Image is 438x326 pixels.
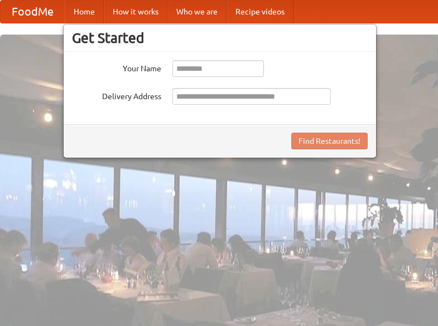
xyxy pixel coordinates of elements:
[72,30,368,46] h3: Get Started
[72,60,161,74] label: Your Name
[291,133,368,149] button: Find Restaurants!
[72,88,161,102] label: Delivery Address
[227,1,293,23] a: Recipe videos
[104,1,167,23] a: How it works
[167,1,227,23] a: Who we are
[65,1,104,23] a: Home
[1,1,65,23] a: FoodMe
